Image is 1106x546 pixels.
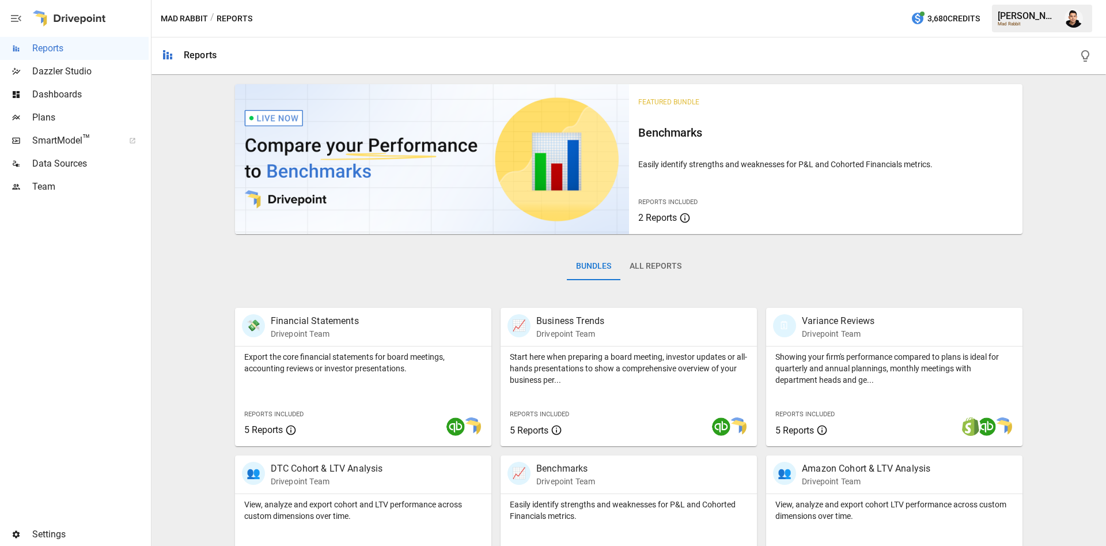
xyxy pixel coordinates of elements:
[32,528,149,541] span: Settings
[507,314,531,337] div: 📈
[802,328,874,340] p: Drivepoint Team
[775,351,1013,386] p: Showing your firm's performance compared to plans is ideal for quarterly and annual plannings, mo...
[567,253,620,280] button: Bundles
[773,462,796,485] div: 👥
[32,111,149,125] span: Plans
[32,88,149,101] span: Dashboards
[32,65,149,78] span: Dazzler Studio
[244,499,482,522] p: View, analyze and export cohort and LTV performance across custom dimensions over time.
[802,462,930,476] p: Amazon Cohort & LTV Analysis
[210,12,214,26] div: /
[536,328,604,340] p: Drivepoint Team
[235,84,629,234] img: video thumbnail
[32,157,149,171] span: Data Sources
[242,314,265,337] div: 💸
[271,314,359,328] p: Financial Statements
[728,417,747,436] img: smart model
[802,314,874,328] p: Variance Reviews
[620,253,691,280] button: All Reports
[32,42,149,55] span: Reports
[998,21,1058,27] div: Mad Rabbit
[906,8,984,29] button: 3,680Credits
[712,417,730,436] img: quickbooks
[638,98,699,106] span: Featured Bundle
[536,476,595,487] p: Drivepoint Team
[998,10,1058,21] div: [PERSON_NAME]
[32,180,149,194] span: Team
[775,499,1013,522] p: View, analyze and export cohort LTV performance across custom dimensions over time.
[244,424,283,435] span: 5 Reports
[638,212,677,223] span: 2 Reports
[775,411,835,418] span: Reports Included
[978,417,996,436] img: quickbooks
[927,12,980,26] span: 3,680 Credits
[536,462,595,476] p: Benchmarks
[161,12,208,26] button: Mad Rabbit
[510,351,748,386] p: Start here when preparing a board meeting, investor updates or all-hands presentations to show a ...
[244,351,482,374] p: Export the core financial statements for board meetings, accounting reviews or investor presentat...
[802,476,930,487] p: Drivepoint Team
[510,411,569,418] span: Reports Included
[638,198,698,206] span: Reports Included
[638,159,1014,170] p: Easily identify strengths and weaknesses for P&L and Cohorted Financials metrics.
[638,123,1014,142] h6: Benchmarks
[242,462,265,485] div: 👥
[463,417,481,436] img: smart model
[507,462,531,485] div: 📈
[446,417,465,436] img: quickbooks
[510,425,548,436] span: 5 Reports
[82,132,90,146] span: ™
[1058,2,1090,35] button: Francisco Sanchez
[271,462,383,476] p: DTC Cohort & LTV Analysis
[536,314,604,328] p: Business Trends
[32,134,116,148] span: SmartModel
[244,411,304,418] span: Reports Included
[271,328,359,340] p: Drivepoint Team
[1065,9,1083,28] img: Francisco Sanchez
[994,417,1012,436] img: smart model
[961,417,980,436] img: shopify
[775,425,814,436] span: 5 Reports
[184,50,217,61] div: Reports
[271,476,383,487] p: Drivepoint Team
[773,314,796,337] div: 🗓
[510,499,748,522] p: Easily identify strengths and weaknesses for P&L and Cohorted Financials metrics.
